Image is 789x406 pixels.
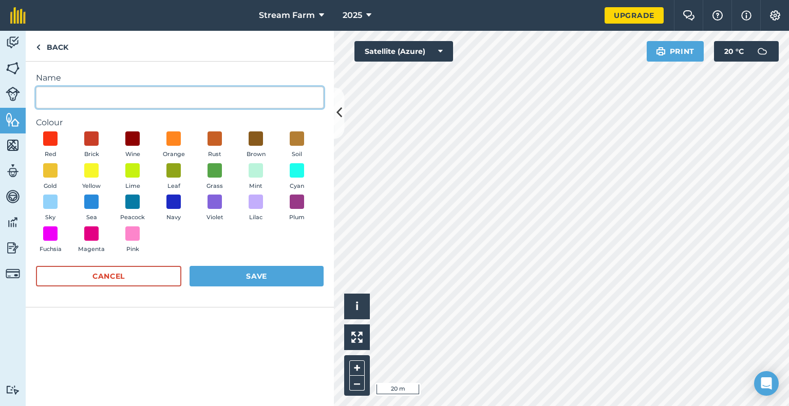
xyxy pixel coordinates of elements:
[159,195,188,222] button: Navy
[125,150,140,159] span: Wine
[45,150,57,159] span: Red
[82,182,101,191] span: Yellow
[249,213,262,222] span: Lilac
[241,195,270,222] button: Lilac
[283,195,311,222] button: Plum
[754,371,779,396] div: Open Intercom Messenger
[241,163,270,191] button: Mint
[292,150,302,159] span: Soil
[289,213,305,222] span: Plum
[200,163,229,191] button: Grass
[6,189,20,204] img: svg+xml;base64,PD94bWwgdmVyc2lvbj0iMS4wIiBlbmNvZGluZz0idXRmLTgiPz4KPCEtLSBHZW5lcmF0b3I6IEFkb2JlIE...
[241,131,270,159] button: Brown
[36,266,181,286] button: Cancel
[118,163,147,191] button: Lime
[167,182,180,191] span: Leaf
[126,245,139,254] span: Pink
[78,245,105,254] span: Magenta
[36,131,65,159] button: Red
[6,385,20,395] img: svg+xml;base64,PD94bWwgdmVyc2lvbj0iMS4wIiBlbmNvZGluZz0idXRmLTgiPz4KPCEtLSBHZW5lcmF0b3I6IEFkb2JlIE...
[86,213,97,222] span: Sea
[36,117,324,129] label: Colour
[355,300,359,313] span: i
[125,182,140,191] span: Lime
[118,195,147,222] button: Peacock
[6,138,20,153] img: svg+xml;base64,PHN2ZyB4bWxucz0iaHR0cDovL3d3dy53My5vcmcvMjAwMC9zdmciIHdpZHRoPSI1NiIgaGVpZ2h0PSI2MC...
[6,35,20,50] img: svg+xml;base64,PD94bWwgdmVyc2lvbj0iMS4wIiBlbmNvZGluZz0idXRmLTgiPz4KPCEtLSBHZW5lcmF0b3I6IEFkb2JlIE...
[343,9,362,22] span: 2025
[40,245,62,254] span: Fuchsia
[159,163,188,191] button: Leaf
[200,195,229,222] button: Violet
[120,213,145,222] span: Peacock
[44,182,57,191] span: Gold
[714,41,779,62] button: 20 °C
[163,150,185,159] span: Orange
[283,131,311,159] button: Soil
[84,150,99,159] span: Brick
[36,72,324,84] label: Name
[6,112,20,127] img: svg+xml;base64,PHN2ZyB4bWxucz0iaHR0cDovL3d3dy53My5vcmcvMjAwMC9zdmciIHdpZHRoPSI1NiIgaGVpZ2h0PSI2MC...
[605,7,664,24] a: Upgrade
[354,41,453,62] button: Satellite (Azure)
[166,213,181,222] span: Navy
[6,87,20,101] img: svg+xml;base64,PD94bWwgdmVyc2lvbj0iMS4wIiBlbmNvZGluZz0idXRmLTgiPz4KPCEtLSBHZW5lcmF0b3I6IEFkb2JlIE...
[741,9,752,22] img: svg+xml;base64,PHN2ZyB4bWxucz0iaHR0cDovL3d3dy53My5vcmcvMjAwMC9zdmciIHdpZHRoPSIxNyIgaGVpZ2h0PSIxNy...
[77,163,106,191] button: Yellow
[283,163,311,191] button: Cyan
[349,376,365,391] button: –
[206,213,223,222] span: Violet
[259,9,315,22] span: Stream Farm
[77,226,106,254] button: Magenta
[200,131,229,159] button: Rust
[724,41,744,62] span: 20 ° C
[36,163,65,191] button: Gold
[247,150,266,159] span: Brown
[190,266,324,286] button: Save
[683,10,695,21] img: Two speech bubbles overlapping with the left bubble in the forefront
[10,7,26,24] img: fieldmargin Logo
[36,41,41,53] img: svg+xml;base64,PHN2ZyB4bWxucz0iaHR0cDovL3d3dy53My5vcmcvMjAwMC9zdmciIHdpZHRoPSI5IiBoZWlnaHQ9IjI0Ii...
[77,195,106,222] button: Sea
[118,226,147,254] button: Pink
[26,31,79,61] a: Back
[36,226,65,254] button: Fuchsia
[290,182,304,191] span: Cyan
[351,332,363,343] img: Four arrows, one pointing top left, one top right, one bottom right and the last bottom left
[159,131,188,159] button: Orange
[77,131,106,159] button: Brick
[118,131,147,159] button: Wine
[45,213,55,222] span: Sky
[752,41,773,62] img: svg+xml;base64,PD94bWwgdmVyc2lvbj0iMS4wIiBlbmNvZGluZz0idXRmLTgiPz4KPCEtLSBHZW5lcmF0b3I6IEFkb2JlIE...
[6,61,20,76] img: svg+xml;base64,PHN2ZyB4bWxucz0iaHR0cDovL3d3dy53My5vcmcvMjAwMC9zdmciIHdpZHRoPSI1NiIgaGVpZ2h0PSI2MC...
[6,215,20,230] img: svg+xml;base64,PD94bWwgdmVyc2lvbj0iMS4wIiBlbmNvZGluZz0idXRmLTgiPz4KPCEtLSBHZW5lcmF0b3I6IEFkb2JlIE...
[769,10,781,21] img: A cog icon
[349,360,365,376] button: +
[36,195,65,222] button: Sky
[206,182,223,191] span: Grass
[656,45,666,57] img: svg+xml;base64,PHN2ZyB4bWxucz0iaHR0cDovL3d3dy53My5vcmcvMjAwMC9zdmciIHdpZHRoPSIxOSIgaGVpZ2h0PSIyNC...
[208,150,221,159] span: Rust
[249,182,262,191] span: Mint
[647,41,704,62] button: Print
[344,294,370,319] button: i
[6,163,20,179] img: svg+xml;base64,PD94bWwgdmVyc2lvbj0iMS4wIiBlbmNvZGluZz0idXRmLTgiPz4KPCEtLSBHZW5lcmF0b3I6IEFkb2JlIE...
[6,266,20,281] img: svg+xml;base64,PD94bWwgdmVyc2lvbj0iMS4wIiBlbmNvZGluZz0idXRmLTgiPz4KPCEtLSBHZW5lcmF0b3I6IEFkb2JlIE...
[711,10,724,21] img: A question mark icon
[6,240,20,256] img: svg+xml;base64,PD94bWwgdmVyc2lvbj0iMS4wIiBlbmNvZGluZz0idXRmLTgiPz4KPCEtLSBHZW5lcmF0b3I6IEFkb2JlIE...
